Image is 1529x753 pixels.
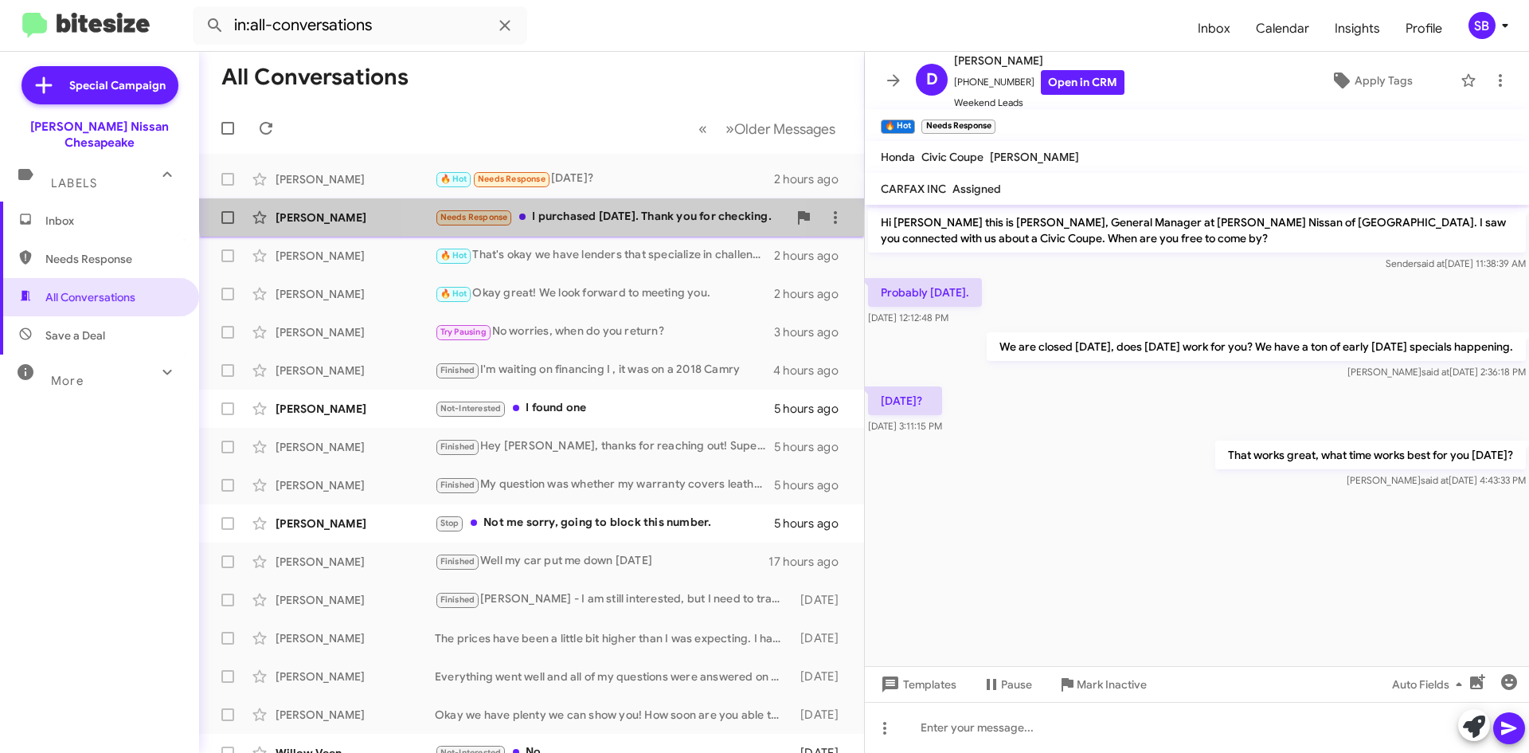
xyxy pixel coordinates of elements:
[276,707,435,723] div: [PERSON_NAME]
[792,592,851,608] div: [DATE]
[952,182,1001,196] span: Assigned
[45,213,181,229] span: Inbox
[792,707,851,723] div: [DATE]
[193,6,527,45] input: Search
[440,518,459,528] span: Stop
[881,120,915,134] small: 🔥 Hot
[774,439,851,455] div: 5 hours ago
[865,670,969,699] button: Templates
[768,554,851,570] div: 17 hours ago
[435,669,792,684] div: Everything went well and all of my questions were answered on my previous visit. I am impressed w...
[221,65,409,90] h1: All Conversations
[773,363,851,378] div: 4 hours ago
[435,323,774,341] div: No worries, when do you return?
[276,477,435,493] div: [PERSON_NAME]
[435,284,774,303] div: Okay great! We look forward to meeting you.
[716,112,845,145] button: Next
[987,332,1526,361] p: We are closed [DATE], does [DATE] work for you? We have a ton of early [DATE] specials happening.
[435,590,792,609] div: [PERSON_NAME] - I am still interested, but I need to track down the title to ensure it's fully re...
[440,288,467,299] span: 🔥 Hot
[276,324,435,340] div: [PERSON_NAME]
[1468,12,1496,39] div: SB
[435,361,773,379] div: I'm waiting on financing I , it was on a 2018 Camry
[478,174,546,184] span: Needs Response
[22,66,178,104] a: Special Campaign
[276,554,435,570] div: [PERSON_NAME]
[440,441,475,452] span: Finished
[1041,70,1124,95] a: Open in CRM
[926,67,938,92] span: D
[1322,6,1393,52] a: Insights
[990,150,1079,164] span: [PERSON_NAME]
[1347,474,1526,486] span: [PERSON_NAME] [DATE] 4:43:33 PM
[698,119,707,139] span: «
[1392,670,1468,699] span: Auto Fields
[435,170,774,188] div: [DATE]?
[792,630,851,646] div: [DATE]
[276,248,435,264] div: [PERSON_NAME]
[440,480,475,490] span: Finished
[1347,366,1526,378] span: [PERSON_NAME] [DATE] 2:36:18 PM
[435,437,774,456] div: Hey [PERSON_NAME], thanks for reaching out! Super busy right now—could you shoot me an email inst...
[276,439,435,455] div: [PERSON_NAME]
[921,120,995,134] small: Needs Response
[774,477,851,493] div: 5 hours ago
[774,171,851,187] div: 2 hours ago
[1379,670,1481,699] button: Auto Fields
[440,212,508,222] span: Needs Response
[45,251,181,267] span: Needs Response
[440,174,467,184] span: 🔥 Hot
[435,630,792,646] div: The prices have been a little bit higher than I was expecting. I have been on Autotrader talking ...
[1417,257,1445,269] span: said at
[954,95,1124,111] span: Weekend Leads
[276,401,435,417] div: [PERSON_NAME]
[435,707,792,723] div: Okay we have plenty we can show you! How soon are you able to stop by?
[1243,6,1322,52] a: Calendar
[1215,441,1526,469] p: That works great, what time works best for you [DATE]?
[868,386,942,415] p: [DATE]?
[276,286,435,302] div: [PERSON_NAME]
[868,278,982,307] p: Probably [DATE].
[440,594,475,605] span: Finished
[868,312,948,324] span: [DATE] 12:12:48 PM
[45,327,105,343] span: Save a Deal
[435,208,788,226] div: I purchased [DATE]. Thank you for checking.
[51,374,84,388] span: More
[1421,366,1449,378] span: said at
[276,210,435,226] div: [PERSON_NAME]
[774,324,851,340] div: 3 hours ago
[1289,66,1453,95] button: Apply Tags
[954,70,1124,95] span: [PHONE_NUMBER]
[440,403,502,414] span: Not-Interested
[276,363,435,378] div: [PERSON_NAME]
[792,669,851,684] div: [DATE]
[1455,12,1511,39] button: SB
[1393,6,1455,52] a: Profile
[276,171,435,187] div: [PERSON_NAME]
[1185,6,1243,52] a: Inbox
[440,365,475,375] span: Finished
[276,630,435,646] div: [PERSON_NAME]
[51,176,97,190] span: Labels
[725,119,734,139] span: »
[276,516,435,531] div: [PERSON_NAME]
[1045,670,1159,699] button: Mark Inactive
[276,669,435,684] div: [PERSON_NAME]
[774,516,851,531] div: 5 hours ago
[1077,670,1147,699] span: Mark Inactive
[868,208,1526,253] p: Hi [PERSON_NAME] this is [PERSON_NAME], General Manager at [PERSON_NAME] Nissan of [GEOGRAPHIC_DA...
[881,150,915,164] span: Honda
[435,476,774,494] div: My question was whether my warranty covers leather seat repairs and if you do that work there. I ...
[734,120,835,138] span: Older Messages
[1001,670,1032,699] span: Pause
[435,552,768,571] div: Well my car put me down [DATE]
[435,399,774,418] div: I found one
[774,286,851,302] div: 2 hours ago
[690,112,845,145] nav: Page navigation example
[689,112,717,145] button: Previous
[1421,474,1449,486] span: said at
